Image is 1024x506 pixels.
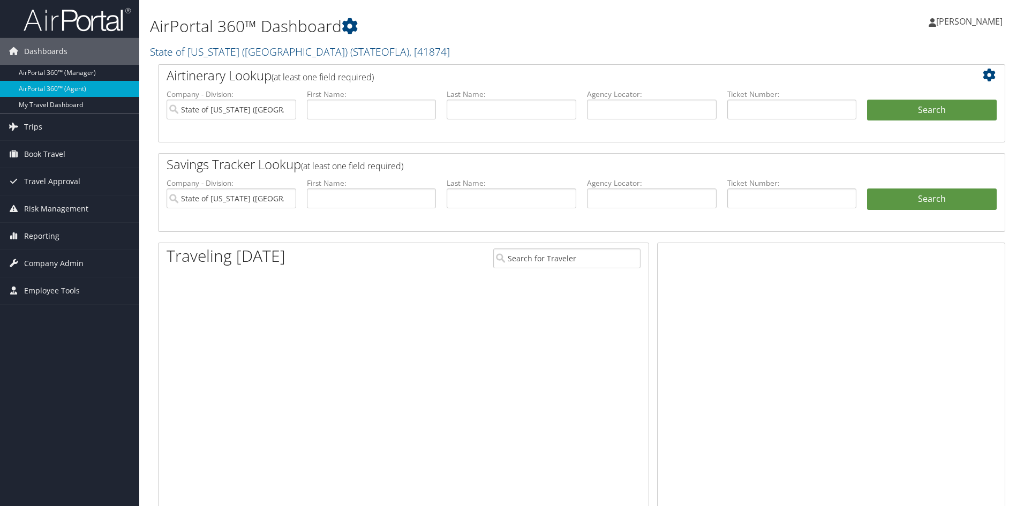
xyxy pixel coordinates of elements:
[587,89,717,100] label: Agency Locator:
[350,44,409,59] span: ( STATEOFLA )
[727,178,857,188] label: Ticket Number:
[167,89,296,100] label: Company - Division:
[301,160,403,172] span: (at least one field required)
[307,89,436,100] label: First Name:
[150,15,726,37] h1: AirPortal 360™ Dashboard
[307,178,436,188] label: First Name:
[24,141,65,168] span: Book Travel
[24,195,88,222] span: Risk Management
[447,178,576,188] label: Last Name:
[24,168,80,195] span: Travel Approval
[167,66,926,85] h2: Airtinerary Lookup
[409,44,450,59] span: , [ 41874 ]
[867,188,997,210] a: Search
[167,245,285,267] h1: Traveling [DATE]
[24,114,42,140] span: Trips
[493,248,641,268] input: Search for Traveler
[929,5,1013,37] a: [PERSON_NAME]
[867,100,997,121] button: Search
[24,250,84,277] span: Company Admin
[727,89,857,100] label: Ticket Number:
[24,277,80,304] span: Employee Tools
[150,44,450,59] a: State of [US_STATE] ([GEOGRAPHIC_DATA])
[272,71,374,83] span: (at least one field required)
[24,223,59,250] span: Reporting
[167,155,926,173] h2: Savings Tracker Lookup
[167,188,296,208] input: search accounts
[447,89,576,100] label: Last Name:
[24,7,131,32] img: airportal-logo.png
[167,178,296,188] label: Company - Division:
[587,178,717,188] label: Agency Locator:
[936,16,1003,27] span: [PERSON_NAME]
[24,38,67,65] span: Dashboards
